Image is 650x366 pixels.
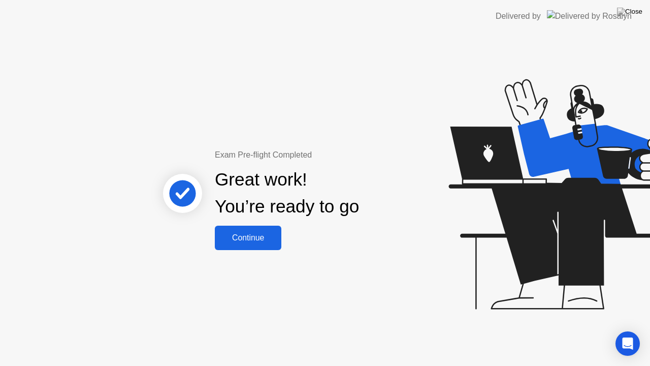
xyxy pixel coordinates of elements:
button: Continue [215,226,281,250]
img: Close [617,8,642,16]
div: Great work! You’re ready to go [215,166,359,220]
div: Continue [218,233,278,242]
div: Open Intercom Messenger [615,331,640,356]
img: Delivered by Rosalyn [547,10,632,22]
div: Exam Pre-flight Completed [215,149,425,161]
div: Delivered by [496,10,541,22]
